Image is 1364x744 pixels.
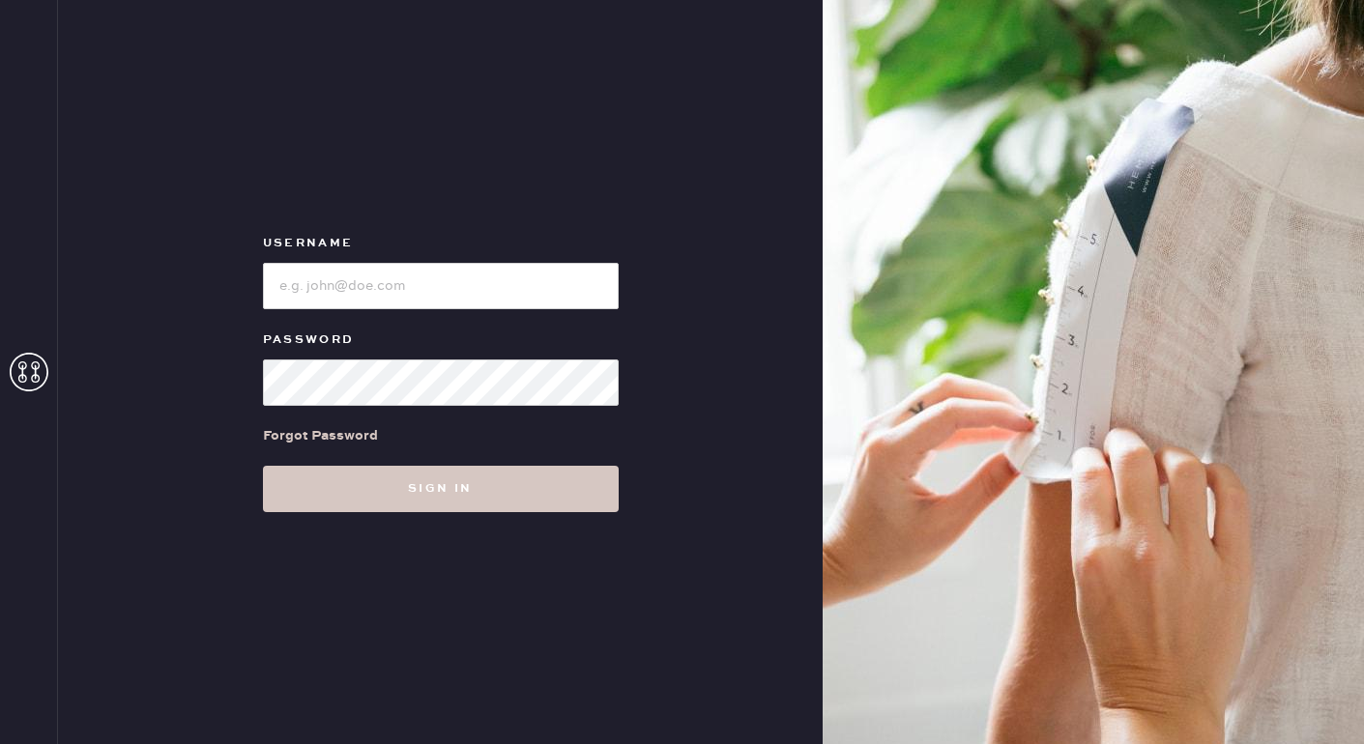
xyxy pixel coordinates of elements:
[263,466,619,512] button: Sign in
[263,232,619,255] label: Username
[263,406,378,466] a: Forgot Password
[263,329,619,352] label: Password
[263,425,378,446] div: Forgot Password
[263,263,619,309] input: e.g. john@doe.com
